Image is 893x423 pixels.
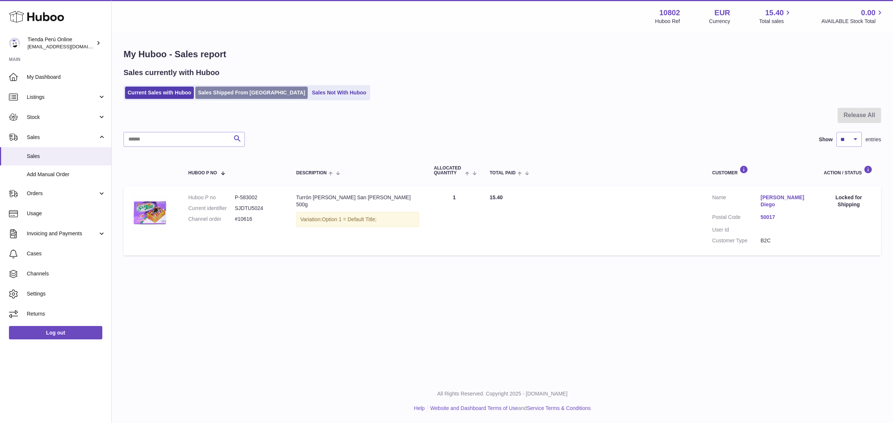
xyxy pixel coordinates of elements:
span: 15.40 [765,8,784,18]
div: Tienda Perú Online [28,36,95,50]
dt: User Id [712,226,761,233]
span: [EMAIL_ADDRESS][DOMAIN_NAME] [28,43,109,49]
a: 50017 [761,214,809,221]
dd: P-583002 [235,194,281,201]
div: Customer [712,165,809,175]
div: Currency [709,18,730,25]
dt: Current identifier [188,205,235,212]
span: Sales [27,134,98,141]
li: and [428,405,590,412]
img: internalAdmin-10802@internal.huboo.com [9,38,20,49]
a: Help [414,405,425,411]
span: Add Manual Order [27,171,106,178]
span: Total paid [490,171,516,175]
span: Option 1 = Default Title; [322,216,377,222]
span: Returns [27,310,106,317]
p: All Rights Reserved. Copyright 2025 - [DOMAIN_NAME] [118,390,887,397]
td: 1 [426,187,482,255]
div: Action / Status [824,165,874,175]
a: Service Terms & Conditions [527,405,591,411]
dt: Huboo P no [188,194,235,201]
img: turrones-san-jose-500-g-A.jpg [131,194,168,231]
a: Sales Not With Huboo [309,87,369,99]
dt: Name [712,194,761,210]
div: Turrón [PERSON_NAME] San [PERSON_NAME] 500g [296,194,419,208]
div: Variation: [296,212,419,227]
span: Total sales [759,18,792,25]
dd: SJDTU5024 [235,205,281,212]
a: Sales Shipped From [GEOGRAPHIC_DATA] [195,87,308,99]
div: Locked for Shipping [824,194,874,208]
dd: #10616 [235,216,281,223]
span: Settings [27,290,106,297]
span: Orders [27,190,98,197]
span: Usage [27,210,106,217]
span: My Dashboard [27,74,106,81]
a: [PERSON_NAME] Diego [761,194,809,208]
span: Sales [27,153,106,160]
strong: EUR [714,8,730,18]
div: Huboo Ref [655,18,680,25]
strong: 10802 [659,8,680,18]
span: AVAILABLE Stock Total [821,18,884,25]
span: Stock [27,114,98,121]
a: Current Sales with Huboo [125,87,194,99]
dt: Channel order [188,216,235,223]
span: Description [296,171,327,175]
span: 0.00 [861,8,876,18]
dt: Customer Type [712,237,761,244]
span: Listings [27,94,98,101]
span: Cases [27,250,106,257]
span: Invoicing and Payments [27,230,98,237]
h2: Sales currently with Huboo [124,68,220,78]
a: Website and Dashboard Terms of Use [430,405,518,411]
span: Huboo P no [188,171,217,175]
dd: B2C [761,237,809,244]
a: 0.00 AVAILABLE Stock Total [821,8,884,25]
span: 15.40 [490,194,503,200]
span: ALLOCATED Quantity [434,166,463,175]
a: 15.40 Total sales [759,8,792,25]
span: entries [865,136,881,143]
span: Channels [27,270,106,277]
a: Log out [9,326,102,339]
label: Show [819,136,833,143]
dt: Postal Code [712,214,761,223]
h1: My Huboo - Sales report [124,48,881,60]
